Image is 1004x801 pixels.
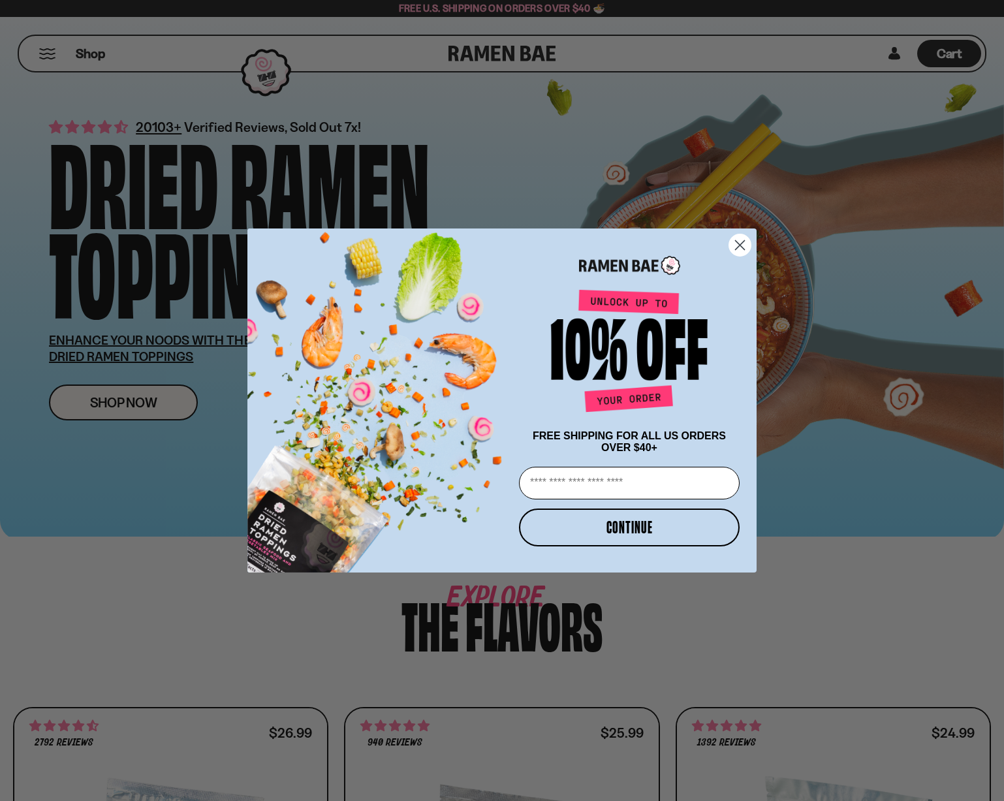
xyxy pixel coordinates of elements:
button: CONTINUE [519,509,740,546]
span: FREE SHIPPING FOR ALL US ORDERS OVER $40+ [533,430,726,453]
img: Ramen Bae Logo [579,255,680,276]
button: Close dialog [729,234,751,257]
img: Unlock up to 10% off [548,289,711,417]
img: ce7035ce-2e49-461c-ae4b-8ade7372f32c.png [247,217,514,573]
